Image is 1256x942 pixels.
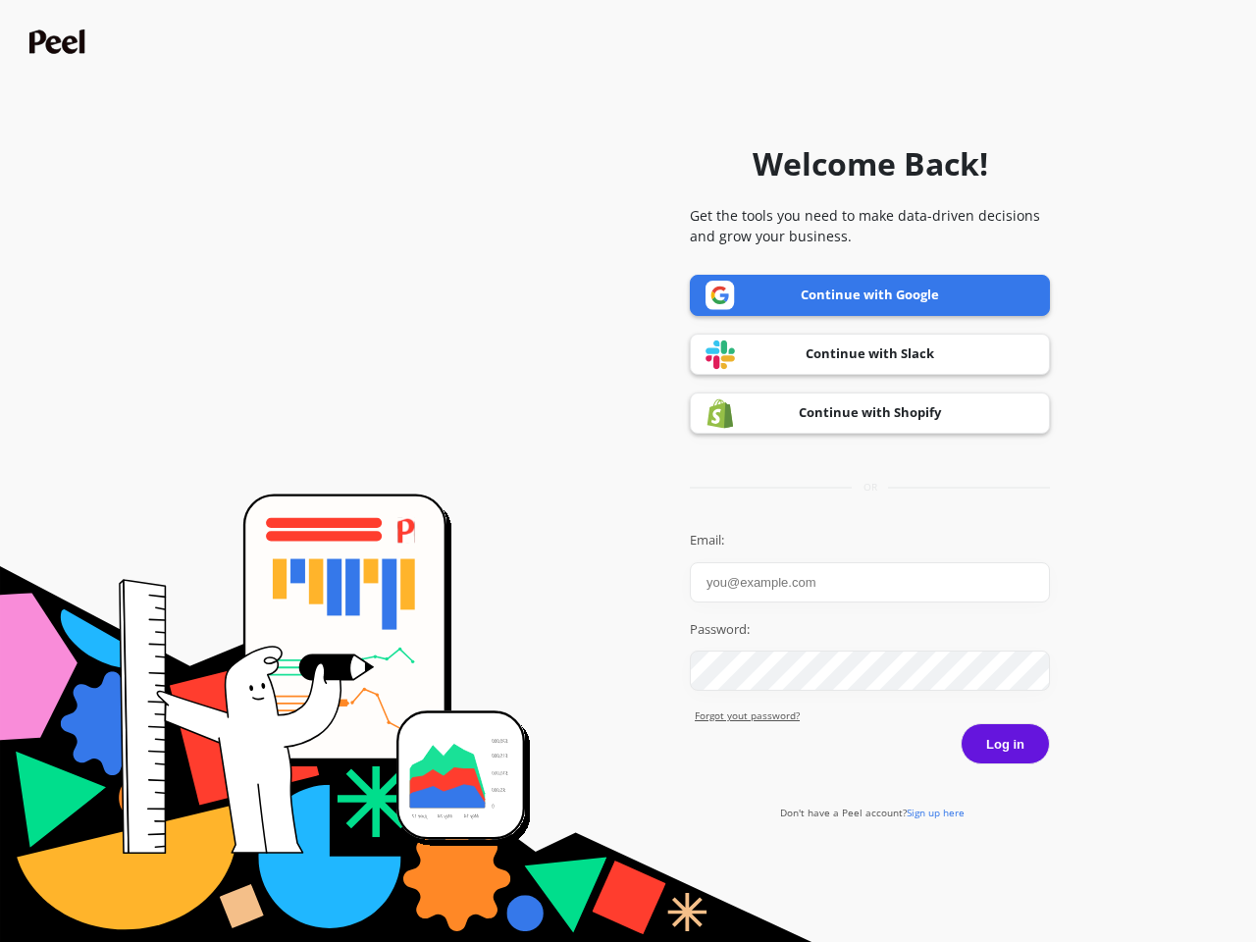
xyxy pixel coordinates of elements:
[690,480,1050,495] div: or
[690,531,1050,550] label: Email:
[29,29,90,54] img: Peel
[690,392,1050,434] a: Continue with Shopify
[780,806,965,819] a: Don't have a Peel account?Sign up here
[690,275,1050,316] a: Continue with Google
[690,620,1050,640] label: Password:
[907,806,965,819] span: Sign up here
[706,281,735,310] img: Google logo
[690,562,1050,602] input: you@example.com
[706,398,735,429] img: Shopify logo
[695,708,1050,723] a: Forgot yout password?
[690,334,1050,375] a: Continue with Slack
[961,723,1050,764] button: Log in
[753,140,988,187] h1: Welcome Back!
[706,340,735,370] img: Slack logo
[690,205,1050,246] p: Get the tools you need to make data-driven decisions and grow your business.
